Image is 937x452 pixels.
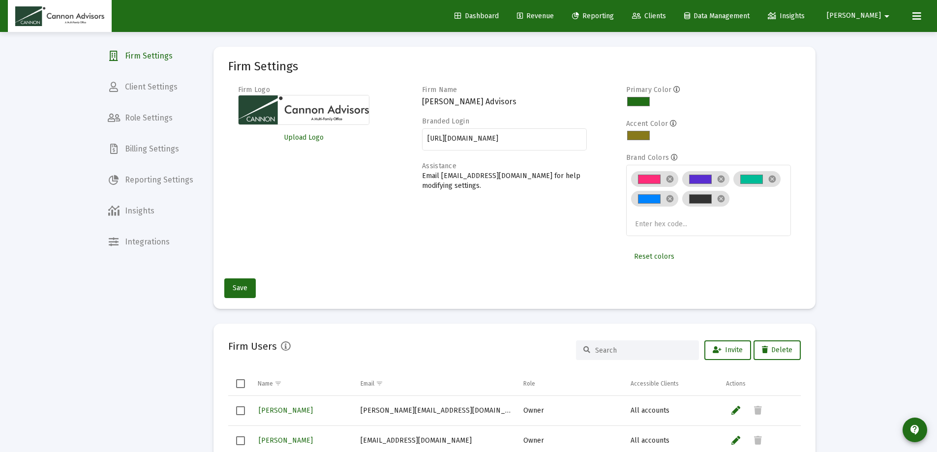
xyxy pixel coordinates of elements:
[376,380,383,387] span: Show filter options for column 'Email'
[626,153,669,162] label: Brand Colors
[356,396,519,426] td: [PERSON_NAME][EMAIL_ADDRESS][DOMAIN_NAME]
[523,436,544,445] span: Owner
[626,247,682,267] button: Reset colors
[631,169,786,230] mat-chip-list: Brand colors
[228,338,277,354] h2: Firm Users
[253,372,356,395] td: Column Name
[258,380,273,388] div: Name
[676,6,757,26] a: Data Management
[626,86,672,94] label: Primary Color
[238,86,271,94] label: Firm Logo
[517,12,554,20] span: Revenue
[726,380,746,388] div: Actions
[523,406,544,415] span: Owner
[238,95,370,125] img: Firm logo
[447,6,507,26] a: Dashboard
[632,12,666,20] span: Clients
[762,346,792,354] span: Delete
[634,252,674,261] span: Reset colors
[717,175,725,183] mat-icon: cancel
[760,6,813,26] a: Insights
[509,6,562,26] a: Revenue
[684,12,750,20] span: Data Management
[224,278,256,298] button: Save
[422,171,587,191] p: Email [EMAIL_ADDRESS][DOMAIN_NAME] for help modifying settings.
[572,12,614,20] span: Reporting
[909,424,921,436] mat-icon: contact_support
[768,175,777,183] mat-icon: cancel
[595,346,692,355] input: Search
[631,380,679,388] div: Accessible Clients
[236,406,245,415] div: Select row
[717,194,725,203] mat-icon: cancel
[564,6,622,26] a: Reporting
[258,433,314,448] a: [PERSON_NAME]
[4,79,569,97] p: The investment return and principal value of an investment will fluctuate so that an investors's ...
[422,162,456,170] label: Assistance
[15,6,104,26] img: Dashboard
[721,372,801,395] td: Column Actions
[881,6,893,26] mat-icon: arrow_drop_down
[422,117,469,125] label: Branded Login
[236,436,245,445] div: Select row
[100,199,201,223] a: Insights
[422,95,587,109] h3: [PERSON_NAME] Advisors
[422,86,457,94] label: Firm Name
[228,61,298,71] mat-card-title: Firm Settings
[238,128,370,148] button: Upload Logo
[284,133,324,142] span: Upload Logo
[665,194,674,203] mat-icon: cancel
[100,44,201,68] a: Firm Settings
[233,284,247,292] span: Save
[356,372,519,395] td: Column Email
[4,120,569,138] p: This report is provided as a courtesy for informational purposes only and may include unmanaged a...
[259,436,313,445] span: [PERSON_NAME]
[4,48,569,57] p: The performance data represents past performance. Past performance does not guarantee future resu...
[768,12,805,20] span: Insights
[704,340,751,360] button: Invite
[100,168,201,192] a: Reporting Settings
[754,340,801,360] button: Delete
[100,230,201,254] a: Integrations
[815,6,905,26] button: [PERSON_NAME]
[361,380,374,388] div: Email
[631,406,669,415] span: All accounts
[274,380,282,387] span: Show filter options for column 'Name'
[454,12,499,20] span: Dashboard
[4,7,569,25] p: Performance is based on information from third party sources believed to be reliable. Performance...
[100,137,201,161] a: Billing Settings
[518,372,625,395] td: Column Role
[523,380,535,388] div: Role
[624,6,674,26] a: Clients
[626,120,668,128] label: Accent Color
[626,372,721,395] td: Column Accessible Clients
[631,436,669,445] span: All accounts
[665,175,674,183] mat-icon: cancel
[827,12,881,20] span: [PERSON_NAME]
[258,403,314,418] a: [PERSON_NAME]
[100,75,201,99] a: Client Settings
[713,346,743,354] span: Invite
[100,106,201,130] a: Role Settings
[236,379,245,388] div: Select all
[635,220,709,228] input: Enter hex code...
[259,406,313,415] span: [PERSON_NAME]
